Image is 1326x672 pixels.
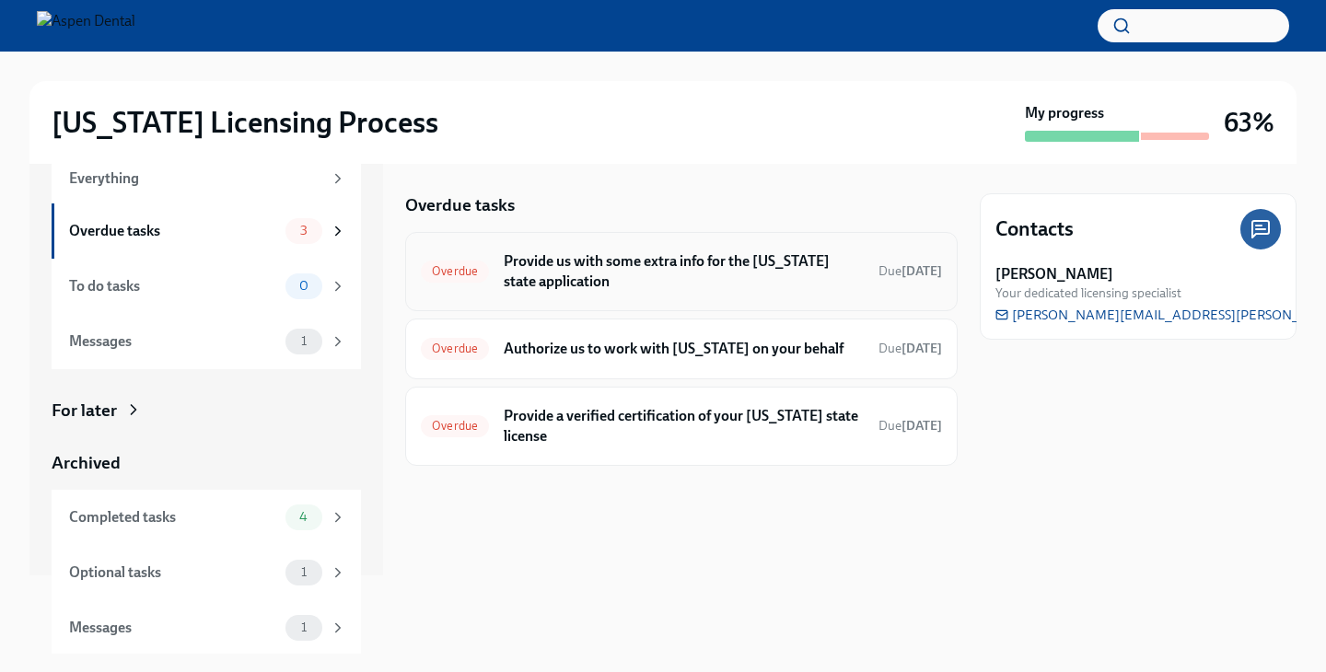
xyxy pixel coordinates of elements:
h6: Provide us with some extra info for the [US_STATE] state application [504,251,864,292]
strong: [PERSON_NAME] [995,264,1113,284]
a: Messages1 [52,314,361,369]
span: August 10th, 2025 09:00 [878,340,942,357]
strong: [DATE] [901,263,942,279]
span: Due [878,263,942,279]
h4: Contacts [995,215,1074,243]
div: For later [52,399,117,423]
span: 3 [289,224,319,238]
span: 1 [290,620,318,634]
div: To do tasks [69,276,278,296]
span: 0 [288,279,320,293]
a: Everything [52,154,361,203]
span: 4 [288,510,319,524]
strong: My progress [1025,103,1104,123]
h6: Provide a verified certification of your [US_STATE] state license [504,406,864,446]
a: OverdueProvide us with some extra info for the [US_STATE] state applicationDue[DATE] [421,248,942,295]
strong: [DATE] [901,418,942,434]
a: Messages1 [52,600,361,655]
div: Everything [69,168,322,189]
a: Optional tasks1 [52,545,361,600]
span: Overdue [421,342,489,355]
h5: Overdue tasks [405,193,515,217]
strong: [DATE] [901,341,942,356]
div: Completed tasks [69,507,278,527]
h6: Authorize us to work with [US_STATE] on your behalf [504,339,864,359]
span: Your dedicated licensing specialist [995,284,1181,302]
span: 1 [290,334,318,348]
span: August 10th, 2025 09:00 [878,417,942,434]
span: Due [878,341,942,356]
span: Overdue [421,264,489,278]
a: Overdue tasks3 [52,203,361,259]
a: OverdueAuthorize us to work with [US_STATE] on your behalfDue[DATE] [421,334,942,364]
div: Optional tasks [69,562,278,583]
a: For later [52,399,361,423]
a: Archived [52,451,361,475]
div: Overdue tasks [69,221,278,241]
div: Messages [69,618,278,638]
h2: [US_STATE] Licensing Process [52,104,438,141]
span: Due [878,418,942,434]
a: OverdueProvide a verified certification of your [US_STATE] state licenseDue[DATE] [421,402,942,450]
h3: 63% [1224,106,1274,139]
span: Overdue [421,419,489,433]
a: Completed tasks4 [52,490,361,545]
span: 1 [290,565,318,579]
img: Aspen Dental [37,11,135,41]
a: To do tasks0 [52,259,361,314]
span: August 1st, 2025 09:00 [878,262,942,280]
div: Messages [69,331,278,352]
